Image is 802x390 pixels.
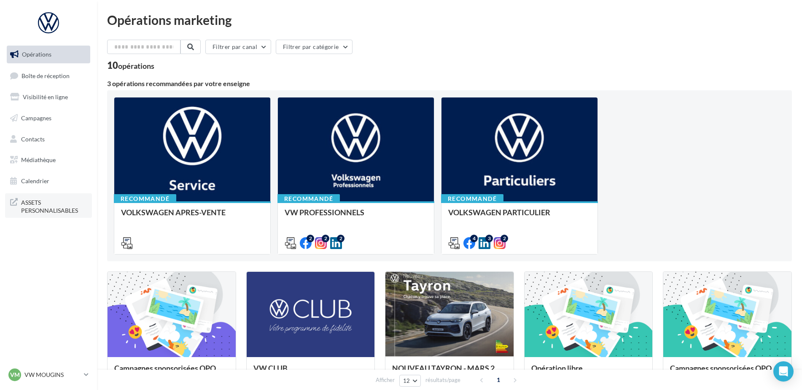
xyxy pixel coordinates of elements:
[24,371,81,379] p: VW MOUGINS
[21,114,51,122] span: Campagnes
[399,375,421,387] button: 12
[403,377,410,384] span: 12
[501,235,508,242] div: 2
[23,93,68,100] span: Visibilité en ligne
[253,364,368,381] div: VW CLUB
[485,235,493,242] div: 3
[773,361,794,382] div: Open Intercom Messenger
[21,177,49,184] span: Calendrier
[5,88,92,106] a: Visibilité en ligne
[107,80,792,87] div: 3 opérations recommandées par votre enseigne
[10,371,20,379] span: VM
[5,109,92,127] a: Campagnes
[441,194,503,203] div: Recommandé
[5,46,92,63] a: Opérations
[107,14,792,26] div: Opérations marketing
[7,367,90,383] a: VM VW MOUGINS
[205,40,271,54] button: Filtrer par canal
[492,373,505,387] span: 1
[21,135,45,142] span: Contacts
[470,235,478,242] div: 4
[448,208,591,225] div: VOLKSWAGEN PARTICULIER
[22,72,70,79] span: Boîte de réception
[5,172,92,190] a: Calendrier
[107,61,154,70] div: 10
[307,235,314,242] div: 2
[22,51,51,58] span: Opérations
[670,364,785,381] div: Campagnes sponsorisées OPO
[121,208,264,225] div: VOLKSWAGEN APRES-VENTE
[21,197,87,215] span: ASSETS PERSONNALISABLES
[276,40,353,54] button: Filtrer par catégorie
[425,376,460,384] span: résultats/page
[277,194,340,203] div: Recommandé
[285,208,427,225] div: VW PROFESSIONNELS
[5,193,92,218] a: ASSETS PERSONNALISABLES
[21,156,56,163] span: Médiathèque
[5,67,92,85] a: Boîte de réception
[376,376,395,384] span: Afficher
[118,62,154,70] div: opérations
[337,235,344,242] div: 2
[114,364,229,381] div: Campagnes sponsorisées OPO Septembre
[531,364,646,381] div: Opération libre
[5,130,92,148] a: Contacts
[392,364,507,381] div: NOUVEAU TAYRON - MARS 2025
[5,151,92,169] a: Médiathèque
[114,194,176,203] div: Recommandé
[322,235,329,242] div: 2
